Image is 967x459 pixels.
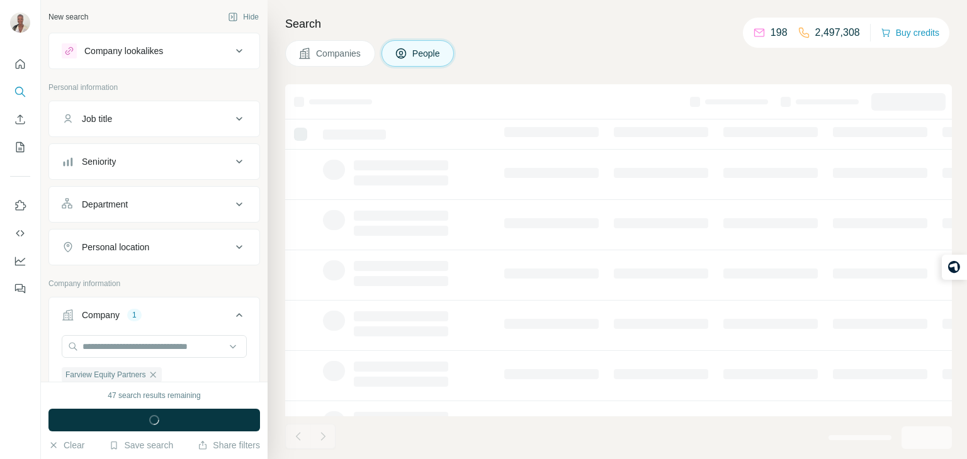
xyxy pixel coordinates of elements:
[10,222,30,245] button: Use Surfe API
[49,36,259,66] button: Company lookalikes
[109,439,173,451] button: Save search
[10,13,30,33] img: Avatar
[412,47,441,60] span: People
[198,439,260,451] button: Share filters
[48,82,260,93] p: Personal information
[285,15,952,33] h4: Search
[48,278,260,289] p: Company information
[49,104,259,134] button: Job title
[108,390,200,401] div: 47 search results remaining
[82,198,128,211] div: Department
[771,25,788,40] p: 198
[49,147,259,177] button: Seniority
[10,136,30,158] button: My lists
[10,53,30,75] button: Quick start
[49,232,259,262] button: Personal location
[82,113,112,125] div: Job title
[10,80,30,103] button: Search
[815,25,860,40] p: 2,497,308
[881,24,939,41] button: Buy credits
[10,194,30,217] button: Use Surfe on LinkedIn
[10,277,30,300] button: Feedback
[49,300,259,335] button: Company1
[127,309,142,321] div: 1
[316,47,362,60] span: Companies
[82,309,120,321] div: Company
[10,108,30,131] button: Enrich CSV
[65,369,145,380] span: Farview Equity Partners
[49,189,259,219] button: Department
[84,45,163,57] div: Company lookalikes
[82,241,149,253] div: Personal location
[48,439,84,451] button: Clear
[82,155,116,168] div: Seniority
[10,250,30,272] button: Dashboard
[48,11,88,23] div: New search
[219,8,268,26] button: Hide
